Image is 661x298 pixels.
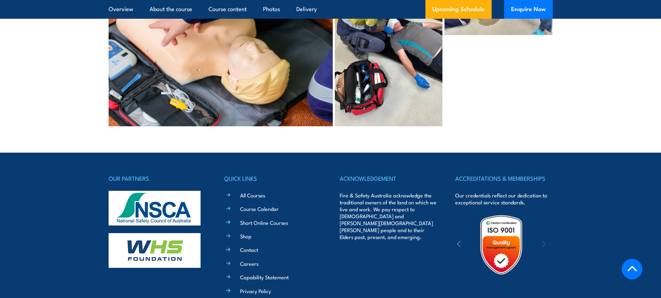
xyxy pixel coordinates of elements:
[455,173,552,183] h4: ACCREDITATIONS & MEMBERSHIPS
[532,233,592,257] img: ewpa-logo
[455,192,552,206] p: Our credentials reflect our dedication to exceptional service standards.
[240,246,258,253] a: Contact
[240,273,289,281] a: Capability Statement
[240,260,259,267] a: Careers
[224,173,321,183] h4: QUICK LINKS
[471,214,532,275] img: Untitled design (19)
[109,191,201,225] img: nsca-logo-footer
[340,192,437,240] p: Fire & Safety Australia acknowledge the traditional owners of the land on which we live and work....
[109,233,201,268] img: whs-logo-footer
[240,219,288,226] a: Short Online Courses
[240,205,279,212] a: Course Calendar
[240,191,265,199] a: All Courses
[240,232,252,240] a: Shop
[340,173,437,183] h4: ACKNOWLEDGEMENT
[109,173,206,183] h4: OUR PARTNERS
[240,287,271,295] a: Privacy Policy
